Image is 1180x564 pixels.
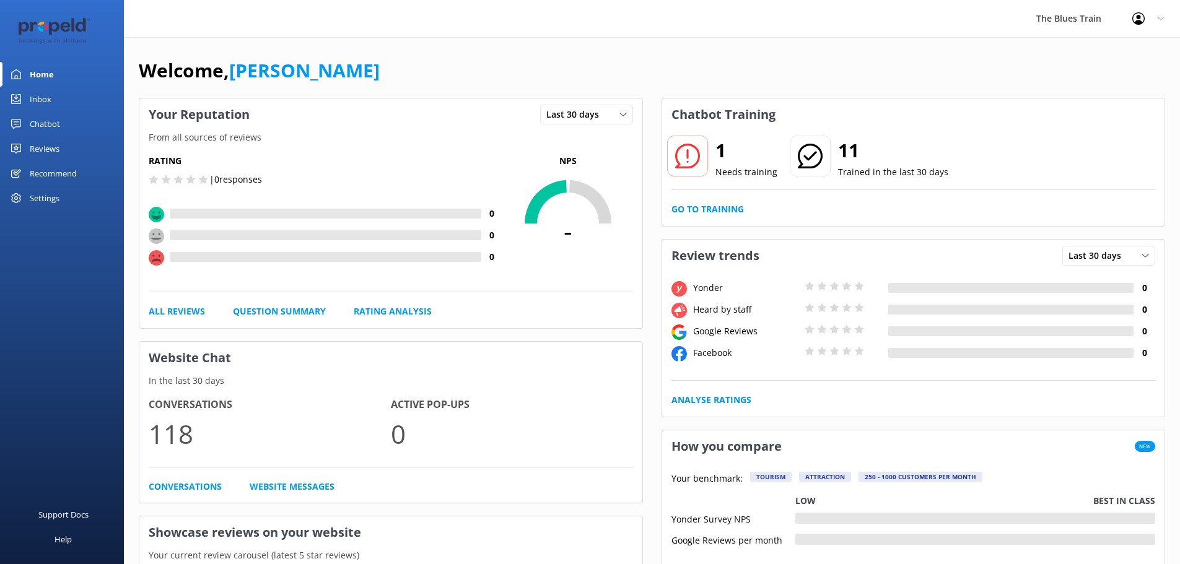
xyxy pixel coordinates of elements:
[838,136,948,165] h2: 11
[139,56,380,85] h1: Welcome,
[139,549,642,562] p: Your current review carousel (latest 5 star reviews)
[30,111,60,136] div: Chatbot
[209,173,262,186] p: | 0 responses
[671,202,744,216] a: Go to Training
[671,513,795,524] div: Yonder Survey NPS
[715,165,777,179] p: Needs training
[1093,494,1155,508] p: Best in class
[149,154,503,168] h5: Rating
[662,430,791,462] h3: How you compare
[1134,281,1155,295] h4: 0
[233,305,326,318] a: Question Summary
[139,131,642,144] p: From all sources of reviews
[690,324,802,338] div: Google Reviews
[503,215,633,246] span: -
[38,502,89,527] div: Support Docs
[1134,303,1155,316] h4: 0
[859,472,982,482] div: 250 - 1000 customers per month
[481,207,503,220] h4: 0
[690,303,802,316] div: Heard by staff
[1134,324,1155,338] h4: 0
[229,58,380,83] a: [PERSON_NAME]
[149,397,391,413] h4: Conversations
[139,516,642,549] h3: Showcase reviews on your website
[838,165,948,179] p: Trained in the last 30 days
[503,154,633,168] p: NPS
[671,534,795,545] div: Google Reviews per month
[481,250,503,264] h4: 0
[1135,441,1155,452] span: New
[795,494,816,508] p: Low
[30,87,51,111] div: Inbox
[546,108,606,121] span: Last 30 days
[662,98,785,131] h3: Chatbot Training
[149,480,222,493] a: Conversations
[149,305,205,318] a: All Reviews
[19,18,90,45] img: 12-1677471078.png
[1069,249,1129,262] span: Last 30 days
[149,413,391,454] p: 118
[30,161,77,186] div: Recommend
[139,98,259,131] h3: Your Reputation
[750,472,792,482] div: Tourism
[391,413,633,454] p: 0
[690,346,802,360] div: Facebook
[715,136,777,165] h2: 1
[662,240,769,272] h3: Review trends
[250,480,334,493] a: Website Messages
[391,397,633,413] h4: Active Pop-ups
[30,62,54,87] div: Home
[55,527,72,552] div: Help
[30,186,59,210] div: Settings
[799,472,851,482] div: Attraction
[671,472,743,487] p: Your benchmark:
[30,136,59,161] div: Reviews
[481,228,503,242] h4: 0
[139,374,642,388] p: In the last 30 days
[671,393,751,407] a: Analyse Ratings
[1134,346,1155,360] h4: 0
[354,305,432,318] a: Rating Analysis
[139,342,642,374] h3: Website Chat
[690,281,802,295] div: Yonder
